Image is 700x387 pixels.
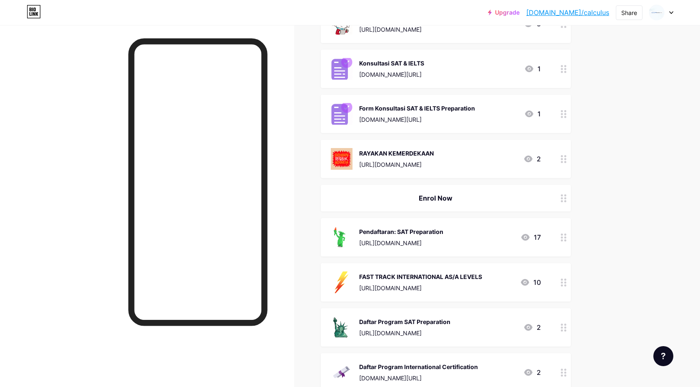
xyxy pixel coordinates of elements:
div: [URL][DOMAIN_NAME] [359,239,443,247]
div: Share [621,8,637,17]
a: Upgrade [488,9,520,16]
img: RAYAKAN KEMERDEKAAN [331,148,352,170]
div: [DOMAIN_NAME][URL] [359,115,475,124]
img: Pendaftaran: SAT Preparation [331,226,352,248]
div: [DOMAIN_NAME][URL] [359,70,424,79]
img: Form Konsultasi SAT & IELTS Preparation [331,103,352,125]
img: Konsultasi SAT & IELTS [331,58,352,80]
div: 2 [523,154,541,164]
div: 1 [524,64,541,74]
a: [DOMAIN_NAME]/calculus [526,8,609,18]
div: [URL][DOMAIN_NAME] [359,25,477,34]
div: Pendaftaran: SAT Preparation [359,227,443,236]
div: Konsultasi SAT & IELTS [359,59,424,68]
img: FAST TRACK INTERNATIONAL AS/A LEVELS [331,271,352,293]
div: 10 [520,277,541,287]
div: Daftar Program SAT Preparation [359,317,450,326]
img: Daftar Program International Certification [331,362,352,383]
div: 2 [523,322,541,332]
div: 17 [520,232,541,242]
div: 1 [524,109,541,119]
img: Daftar Program SAT Preparation [331,317,352,338]
div: [URL][DOMAIN_NAME] [359,160,434,169]
div: [URL][DOMAIN_NAME] [359,329,450,337]
div: [DOMAIN_NAME][URL] [359,374,478,382]
div: Daftar Program International Certification [359,362,478,371]
div: Form Konsultasi SAT & IELTS Preparation [359,104,475,113]
div: RAYAKAN KEMERDEKAAN [359,149,434,158]
div: Enrol Now [331,193,541,203]
div: FAST TRACK INTERNATIONAL AS/A LEVELS [359,272,482,281]
img: Digital Marketing Calculus [649,5,665,20]
div: [URL][DOMAIN_NAME] [359,284,482,292]
div: 2 [523,367,541,377]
